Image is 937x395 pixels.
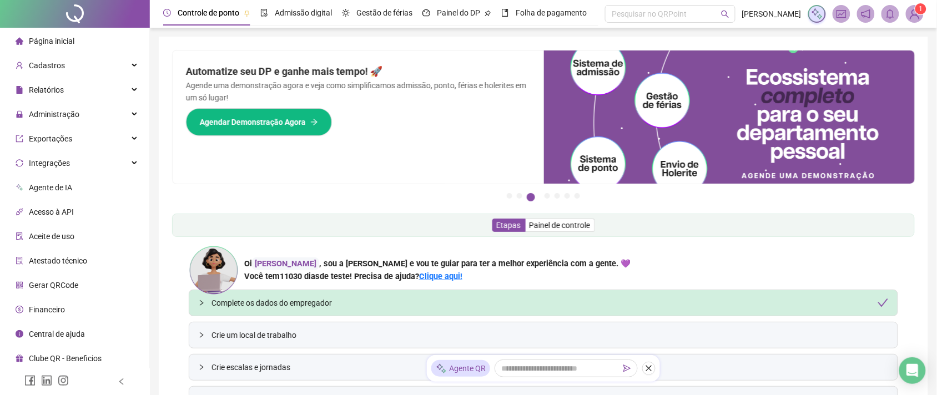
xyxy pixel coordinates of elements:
[189,290,898,316] div: Complete os dados do empregadorcheck
[16,208,23,216] span: api
[189,322,898,348] div: Crie um local de trabalho
[16,62,23,69] span: user-add
[29,85,64,94] span: Relatórios
[280,271,320,281] span: 11030
[437,8,480,17] span: Painel do DP
[919,5,923,13] span: 1
[527,193,535,201] button: 3
[497,221,521,230] span: Etapas
[436,363,447,374] img: sparkle-icon.fc2bf0ac1784a2077858766a79e2daf3.svg
[58,375,69,386] span: instagram
[320,271,419,281] span: de teste! Precisa de ajuda?
[178,8,239,17] span: Controle de ponto
[422,9,430,17] span: dashboard
[211,361,889,373] span: Crie escalas e jornadas
[189,245,239,295] img: ana-icon.cad42e3e8b8746aecfa2.png
[29,61,65,70] span: Cadastros
[198,300,205,306] span: collapsed
[16,232,23,240] span: audit
[29,159,70,168] span: Integrações
[41,375,52,386] span: linkedin
[861,9,871,19] span: notification
[16,355,23,362] span: gift
[310,118,318,126] span: arrow-right
[29,207,74,216] span: Acesso à API
[899,357,926,384] div: Open Intercom Messenger
[29,354,102,363] span: Clube QR - Beneficios
[244,257,631,270] div: Oi , sou a [PERSON_NAME] e vou te guiar para ter a melhor experiência com a gente. 💜
[565,193,570,199] button: 6
[200,116,306,128] span: Agendar Demonstração Agora
[186,108,332,136] button: Agendar Demonstração Agora
[29,305,65,314] span: Financeiro
[645,364,653,372] span: close
[29,232,74,241] span: Aceite de uso
[16,86,23,94] span: file
[878,297,889,308] span: check
[29,37,74,45] span: Página inicial
[189,355,898,380] div: Crie escalas e jornadas
[16,110,23,118] span: lock
[29,110,79,119] span: Administração
[29,183,72,192] span: Agente de IA
[16,281,23,289] span: qrcode
[721,10,729,18] span: search
[517,193,522,199] button: 2
[29,281,78,290] span: Gerar QRCode
[260,9,268,17] span: file-done
[545,193,550,199] button: 4
[16,159,23,167] span: sync
[811,8,823,20] img: sparkle-icon.fc2bf0ac1784a2077858766a79e2daf3.svg
[198,364,205,371] span: collapsed
[29,256,87,265] span: Atestado técnico
[742,8,802,20] span: [PERSON_NAME]
[244,271,280,281] span: Você tem
[342,9,350,17] span: sun
[163,9,171,17] span: clock-circle
[29,330,85,338] span: Central de ajuda
[530,221,591,230] span: Painel de controle
[356,8,412,17] span: Gestão de férias
[516,8,587,17] span: Folha de pagamento
[118,378,125,386] span: left
[419,271,462,281] a: Clique aqui!
[198,332,205,338] span: collapsed
[275,8,332,17] span: Admissão digital
[431,360,490,377] div: Agente QR
[186,64,531,79] h2: Automatize seu DP e ganhe mais tempo! 🚀
[485,10,491,17] span: pushpin
[623,364,631,372] span: send
[885,9,895,19] span: bell
[186,79,531,104] p: Agende uma demonstração agora e veja como simplificamos admissão, ponto, férias e holerites em um...
[555,193,560,199] button: 5
[837,9,847,19] span: fund
[16,257,23,265] span: solution
[906,6,923,22] img: 91704
[16,330,23,338] span: info-circle
[24,375,36,386] span: facebook
[16,37,23,45] span: home
[252,257,319,270] div: [PERSON_NAME]
[244,10,250,17] span: pushpin
[501,9,509,17] span: book
[16,306,23,313] span: dollar
[29,134,72,143] span: Exportações
[507,193,512,199] button: 1
[211,297,889,309] div: Complete os dados do empregador
[575,193,580,199] button: 7
[16,135,23,143] span: export
[915,3,926,14] sup: Atualize o seu contato no menu Meus Dados
[211,329,889,341] span: Crie um local de trabalho
[544,50,915,184] img: banner%2Fd57e337e-a0d3-4837-9615-f134fc33a8e6.png
[304,271,320,281] span: dias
